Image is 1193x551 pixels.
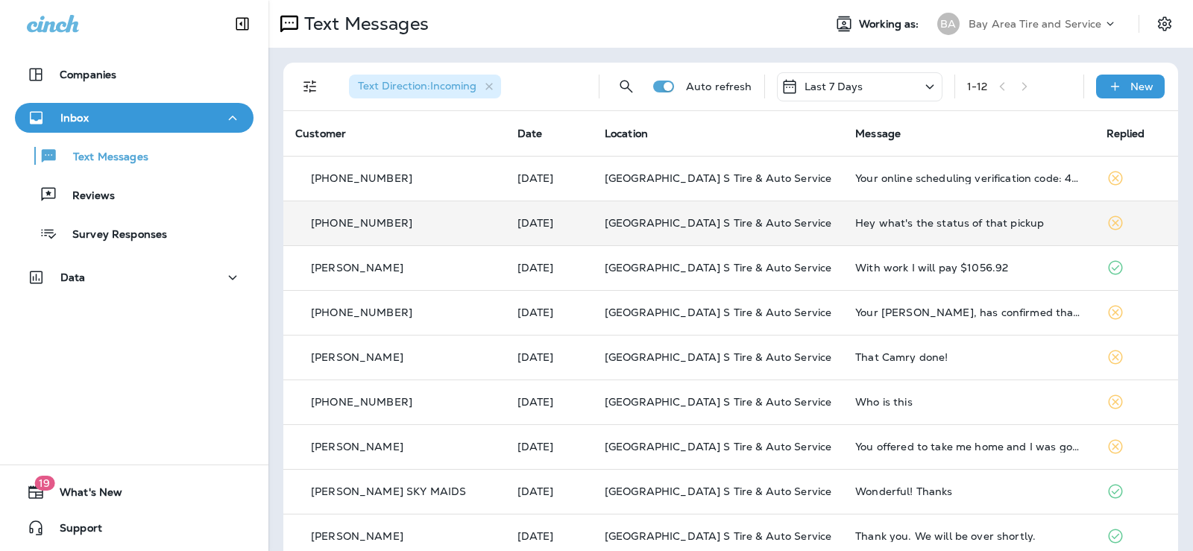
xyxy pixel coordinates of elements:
p: Bay Area Tire and Service [969,18,1102,30]
span: [GEOGRAPHIC_DATA] S Tire & Auto Service [605,529,831,543]
button: Settings [1151,10,1178,37]
span: Location [605,127,648,140]
span: What's New [45,486,122,504]
p: Companies [60,69,116,81]
button: Collapse Sidebar [221,9,263,39]
p: Survey Responses [57,228,167,242]
span: Customer [295,127,346,140]
button: Filters [295,72,325,101]
span: Working as: [859,18,922,31]
button: Inbox [15,103,254,133]
span: [GEOGRAPHIC_DATA] S Tire & Auto Service [605,171,831,185]
div: 1 - 12 [967,81,988,92]
p: Data [60,271,86,283]
p: [PERSON_NAME] [311,262,403,274]
p: Aug 13, 2025 04:04 PM [517,306,581,318]
p: [PHONE_NUMBER] [311,396,412,408]
div: With work I will pay $1056.92 [855,262,1082,274]
span: Support [45,522,102,540]
div: Text Direction:Incoming [349,75,501,98]
p: Aug 14, 2025 11:44 AM [517,172,581,184]
p: Auto refresh [686,81,752,92]
button: Survey Responses [15,218,254,249]
p: Reviews [57,189,115,204]
button: Reviews [15,179,254,210]
button: 19What's New [15,477,254,507]
p: [PERSON_NAME] SKY MAIDS [311,485,466,497]
button: Search Messages [611,72,641,101]
span: [GEOGRAPHIC_DATA] S Tire & Auto Service [605,485,831,498]
span: [GEOGRAPHIC_DATA] S Tire & Auto Service [605,440,831,453]
span: [GEOGRAPHIC_DATA] S Tire & Auto Service [605,350,831,364]
button: Companies [15,60,254,89]
p: Aug 13, 2025 01:21 AM [517,396,581,408]
p: Last 7 Days [805,81,863,92]
span: [GEOGRAPHIC_DATA] S Tire & Auto Service [605,306,831,319]
p: Aug 12, 2025 12:01 PM [517,485,581,497]
button: Text Messages [15,140,254,171]
span: Date [517,127,543,140]
div: Thank you. We will be over shortly. [855,530,1082,542]
div: Wonderful! Thanks [855,485,1082,497]
div: Your online scheduling verification code: 461469 [855,172,1082,184]
span: [GEOGRAPHIC_DATA] S Tire & Auto Service [605,395,831,409]
p: Aug 9, 2025 12:18 PM [517,530,581,542]
span: Replied [1107,127,1145,140]
p: Aug 14, 2025 10:51 AM [517,217,581,229]
p: [PERSON_NAME] [311,530,403,542]
span: 19 [34,476,54,491]
p: [PERSON_NAME] [311,351,403,363]
p: [PHONE_NUMBER] [311,217,412,229]
div: That Camry done! [855,351,1082,363]
div: You offered to take me home and I was gonna let you do that, because then I was going to get in y... [855,441,1082,453]
p: Aug 13, 2025 12:39 PM [517,351,581,363]
p: [PHONE_NUMBER] [311,306,412,318]
button: Support [15,513,254,543]
button: Data [15,262,254,292]
p: Aug 14, 2025 10:24 AM [517,262,581,274]
div: BA [937,13,960,35]
div: Hey what's the status of that pickup [855,217,1082,229]
p: [PHONE_NUMBER] [311,172,412,184]
span: [GEOGRAPHIC_DATA] S Tire & Auto Service [605,216,831,230]
p: Aug 12, 2025 06:41 PM [517,441,581,453]
span: Message [855,127,901,140]
p: Inbox [60,112,89,124]
p: New [1130,81,1153,92]
p: Text Messages [298,13,429,35]
div: Your Dasher, Xing, has confirmed that the order was handed to you. Please reach out to Xing at +1... [855,306,1082,318]
p: Text Messages [58,151,148,165]
div: Who is this [855,396,1082,408]
span: Text Direction : Incoming [358,79,476,92]
span: [GEOGRAPHIC_DATA] S Tire & Auto Service [605,261,831,274]
p: [PERSON_NAME] [311,441,403,453]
